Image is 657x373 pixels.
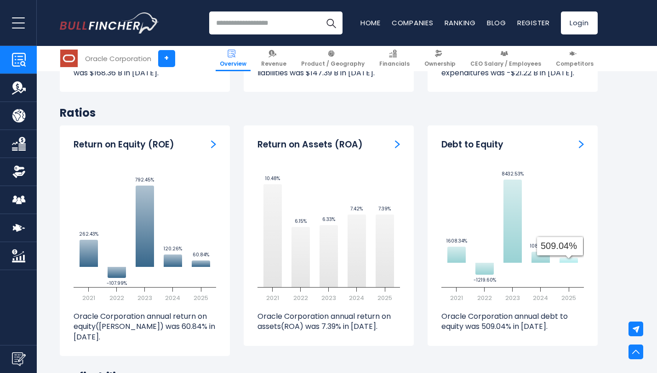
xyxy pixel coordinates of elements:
[487,18,506,28] a: Blog
[470,60,541,68] span: CEO Salary / Employees
[349,294,364,302] text: 2024
[424,60,456,68] span: Ownership
[135,176,154,183] text: 792.45%
[517,18,550,28] a: Register
[473,277,496,283] text: -1219.60%
[158,50,175,67] a: +
[466,46,545,71] a: CEO Salary / Employees
[109,294,124,302] text: 2022
[12,165,26,179] img: Ownership
[79,231,98,237] text: 262.43%
[60,12,159,34] a: Go to homepage
[165,294,180,302] text: 2024
[261,60,286,68] span: Revenue
[60,12,159,34] img: Bullfincher logo
[74,139,174,151] h3: Return on Equity (ROE)
[294,218,306,225] text: 6.15%
[82,294,95,302] text: 2021
[502,170,524,177] text: 8432.53%
[216,46,251,71] a: Overview
[556,60,594,68] span: Competitors
[559,249,578,255] text: 509.04%
[265,175,280,182] text: 10.48%
[193,251,209,258] text: 60.84%
[445,18,476,28] a: Ranking
[392,18,434,28] a: Companies
[266,294,279,302] text: 2021
[293,294,308,302] text: 2022
[297,46,369,71] a: Product / Geography
[350,205,363,212] text: 7.42%
[60,50,78,67] img: ORCL logo
[211,139,216,149] a: Return on Equity
[163,245,182,252] text: 120.26%
[375,46,414,71] a: Financials
[74,311,216,342] p: Oracle Corporation annual return on equity([PERSON_NAME]) was 60.84% in [DATE].
[379,60,410,68] span: Financials
[60,106,598,120] h2: Ratios
[320,11,343,34] button: Search
[321,294,336,302] text: 2023
[257,311,400,332] p: Oracle Corporation annual return on assets(ROA) was 7.39% in [DATE].
[377,294,392,302] text: 2025
[322,216,335,223] text: 6.33%
[530,243,551,249] text: 1085.35%
[552,46,598,71] a: Competitors
[301,60,365,68] span: Product / Geography
[446,237,467,244] text: 1608.34%
[220,60,246,68] span: Overview
[533,294,548,302] text: 2024
[85,53,151,64] div: Oracle Corporation
[561,11,598,34] a: Login
[378,205,391,212] text: 7.39%
[107,280,127,287] text: -107.99%
[257,46,291,71] a: Revenue
[441,311,584,332] p: Oracle Corporation annual debt to equity was 509.04% in [DATE].
[137,294,152,302] text: 2023
[420,46,460,71] a: Ownership
[561,294,576,302] text: 2025
[450,294,463,302] text: 2021
[257,139,363,151] h3: Return on Assets (ROA)
[477,294,491,302] text: 2022
[194,294,208,302] text: 2025
[579,139,584,149] a: Debt to Equity
[505,294,520,302] text: 2023
[441,139,503,151] h3: Debt to Equity
[360,18,381,28] a: Home
[395,139,400,149] a: Return on Assets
